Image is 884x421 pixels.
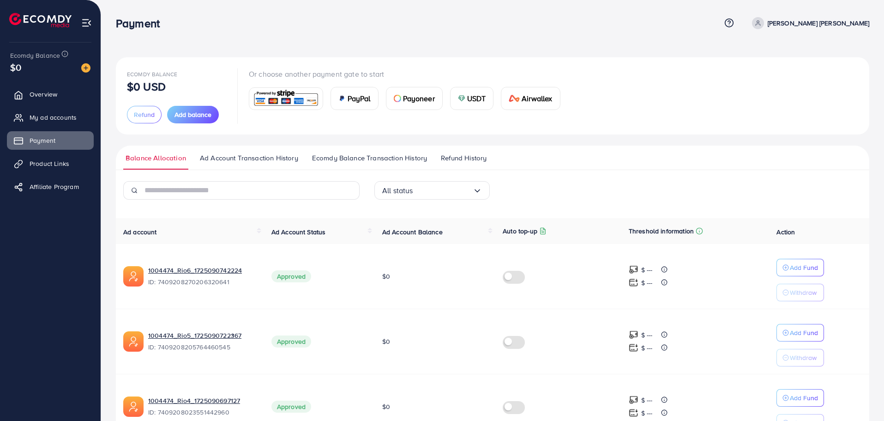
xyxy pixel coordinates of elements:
img: top-up amount [629,265,638,275]
a: My ad accounts [7,108,94,127]
span: Add balance [174,110,211,119]
span: $0 [382,337,390,346]
span: $0 [10,61,21,74]
span: Ad Account Status [271,227,326,237]
button: Add Fund [776,259,824,276]
p: Withdraw [790,352,817,363]
img: ic-ads-acc.e4c84228.svg [123,266,144,287]
img: card [338,95,346,102]
img: top-up amount [629,343,638,353]
span: Product Links [30,159,69,168]
p: $ --- [641,329,653,341]
span: Approved [271,401,311,413]
button: Add balance [167,106,219,123]
a: cardPayPal [331,87,379,110]
span: ID: 7409208023551442960 [148,408,257,417]
span: Ecomdy Balance Transaction History [312,153,427,163]
span: Approved [271,336,311,348]
img: card [394,95,401,102]
a: cardAirwallex [501,87,560,110]
div: <span class='underline'>1004474_Rio6_1725090742224</span></br>7409208270206320641 [148,266,257,287]
p: Add Fund [790,262,818,273]
a: [PERSON_NAME] [PERSON_NAME] [748,17,869,29]
p: $ --- [641,395,653,406]
button: Refund [127,106,162,123]
p: $ --- [641,264,653,275]
span: PayPal [348,93,371,104]
span: My ad accounts [30,113,77,122]
p: $0 USD [127,81,166,92]
span: $0 [382,272,390,281]
img: card [509,95,520,102]
button: Add Fund [776,324,824,342]
span: Airwallex [522,93,552,104]
div: Search for option [374,181,490,200]
p: $ --- [641,408,653,419]
a: Payment [7,131,94,150]
div: <span class='underline'>1004474_Rio4_1725090697127</span></br>7409208023551442960 [148,396,257,417]
p: Threshold information [629,226,694,237]
h3: Payment [116,17,167,30]
p: $ --- [641,342,653,354]
img: top-up amount [629,395,638,405]
a: Overview [7,85,94,104]
p: Auto top-up [503,226,537,237]
a: 1004474_Rio4_1725090697127 [148,396,240,405]
span: Ad Account Balance [382,227,443,237]
span: ID: 7409208205764460545 [148,342,257,352]
span: Ad Account Transaction History [200,153,298,163]
img: ic-ads-acc.e4c84228.svg [123,397,144,417]
img: top-up amount [629,330,638,340]
p: Add Fund [790,392,818,403]
img: ic-ads-acc.e4c84228.svg [123,331,144,352]
span: Refund [134,110,155,119]
a: card [249,87,323,110]
a: 1004474_Rio6_1725090742224 [148,266,242,275]
span: Approved [271,270,311,282]
p: [PERSON_NAME] [PERSON_NAME] [768,18,869,29]
img: card [252,89,320,109]
span: Action [776,227,795,237]
span: Ad account [123,227,157,237]
span: Refund History [441,153,487,163]
button: Withdraw [776,349,824,366]
span: Balance Allocation [126,153,186,163]
p: $ --- [641,277,653,288]
span: USDT [467,93,486,104]
img: image [81,63,90,73]
input: Search for option [413,183,473,198]
p: Withdraw [790,287,817,298]
p: Add Fund [790,327,818,338]
span: Overview [30,90,57,99]
span: $0 [382,402,390,411]
button: Add Fund [776,389,824,407]
img: top-up amount [629,408,638,418]
img: card [458,95,465,102]
a: 1004474_Rio5_1725090722367 [148,331,241,340]
a: Affiliate Program [7,177,94,196]
img: logo [9,13,72,27]
div: <span class='underline'>1004474_Rio5_1725090722367</span></br>7409208205764460545 [148,331,257,352]
span: ID: 7409208270206320641 [148,277,257,287]
button: Withdraw [776,284,824,301]
a: cardUSDT [450,87,494,110]
img: top-up amount [629,278,638,287]
a: Product Links [7,154,94,173]
span: Payoneer [403,93,435,104]
span: Payment [30,136,55,145]
span: Ecomdy Balance [127,70,177,78]
span: Ecomdy Balance [10,51,60,60]
img: menu [81,18,92,28]
span: All status [382,183,413,198]
span: Affiliate Program [30,182,79,191]
a: cardPayoneer [386,87,443,110]
p: Or choose another payment gate to start [249,68,568,79]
